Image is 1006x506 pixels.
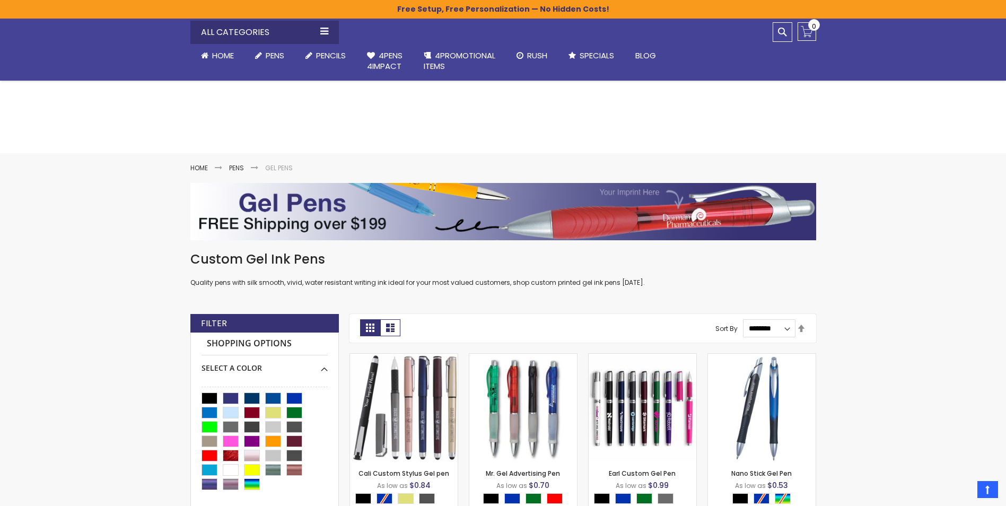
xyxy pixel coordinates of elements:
span: As low as [496,481,527,490]
div: Gunmetal [419,493,435,504]
span: As low as [616,481,646,490]
span: As low as [377,481,408,490]
a: Home [190,44,244,67]
strong: Shopping Options [202,333,328,355]
a: Cali Custom Stylus Gel pen [350,353,458,362]
a: Cali Custom Stylus Gel pen [358,469,449,478]
a: Earl Custom Gel Pen [589,353,696,362]
a: Nano Stick Gel Pen [731,469,792,478]
span: $0.53 [767,480,788,491]
div: Gold [398,493,414,504]
div: Green [526,493,541,504]
a: Earl Custom Gel Pen [609,469,676,478]
a: Home [190,163,208,172]
span: Home [212,50,234,61]
div: Blue [615,493,631,504]
div: Blue [504,493,520,504]
span: 4PROMOTIONAL ITEMS [424,50,495,72]
a: Top [977,481,998,498]
a: Pens [244,44,295,67]
div: Select A Color [202,355,328,373]
span: $0.99 [648,480,669,491]
span: 0 [812,21,816,31]
a: Pens [229,163,244,172]
img: Gel Pens [190,183,816,240]
span: As low as [735,481,766,490]
label: Sort By [715,324,738,333]
span: Pencils [316,50,346,61]
a: Pencils [295,44,356,67]
a: Rush [506,44,558,67]
strong: Gel Pens [265,163,293,172]
div: Quality pens with silk smooth, vivid, water resistant writing ink ideal for your most valued cust... [190,251,816,287]
span: Rush [527,50,547,61]
h1: Custom Gel Ink Pens [190,251,816,268]
div: Black [355,493,371,504]
a: 0 [798,22,816,41]
a: 4Pens4impact [356,44,413,78]
img: Earl Custom Gel Pen [589,354,696,461]
span: 4Pens 4impact [367,50,403,72]
a: Mr. Gel Advertising Pen [486,469,560,478]
a: Specials [558,44,625,67]
strong: Filter [201,318,227,329]
span: Specials [580,50,614,61]
strong: Grid [360,319,380,336]
span: $0.84 [409,480,431,491]
span: Pens [266,50,284,61]
div: Black [594,493,610,504]
div: All Categories [190,21,339,44]
div: Green [636,493,652,504]
span: $0.70 [529,480,549,491]
div: Black [483,493,499,504]
img: Mr. Gel Advertising pen [469,354,577,461]
div: Red [547,493,563,504]
img: Nano Stick Gel Pen [708,354,816,461]
a: Blog [625,44,667,67]
a: Mr. Gel Advertising pen [469,353,577,362]
img: Cali Custom Stylus Gel pen [350,354,458,461]
span: Blog [635,50,656,61]
div: Black [732,493,748,504]
a: Nano Stick Gel Pen [708,353,816,362]
div: Grey [658,493,673,504]
a: 4PROMOTIONALITEMS [413,44,506,78]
